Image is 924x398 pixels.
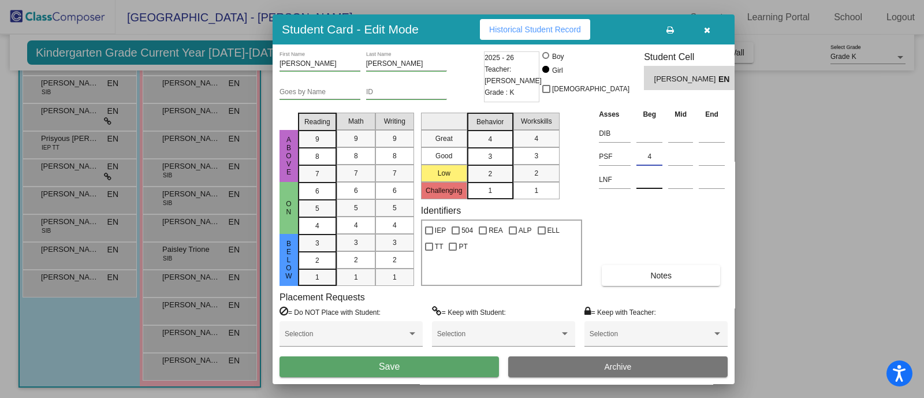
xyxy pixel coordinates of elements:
[599,125,631,142] input: assessment
[393,203,397,213] span: 5
[432,306,506,318] label: = Keep with Student:
[488,169,492,179] span: 2
[435,224,446,237] span: IEP
[315,151,319,162] span: 8
[654,73,718,85] span: [PERSON_NAME]
[284,136,294,176] span: Above
[485,87,514,98] span: Grade : K
[280,292,365,303] label: Placement Requests
[315,221,319,231] span: 4
[280,356,499,377] button: Save
[435,240,444,254] span: TT
[459,240,467,254] span: PT
[552,82,629,96] span: [DEMOGRAPHIC_DATA]
[665,108,696,121] th: Mid
[599,171,631,188] input: assessment
[634,108,665,121] th: Beg
[489,224,503,237] span: REA
[315,134,319,144] span: 9
[393,220,397,230] span: 4
[284,240,294,280] span: Below
[461,224,473,237] span: 504
[315,272,319,282] span: 1
[718,73,735,85] span: EN
[552,65,563,76] div: Girl
[488,151,492,162] span: 3
[315,238,319,248] span: 3
[393,185,397,196] span: 6
[354,237,358,248] span: 3
[534,133,538,144] span: 4
[596,108,634,121] th: Asses
[354,133,358,144] span: 9
[534,168,538,178] span: 2
[552,51,564,62] div: Boy
[489,25,581,34] span: Historical Student Record
[284,200,294,216] span: On
[476,117,504,127] span: Behavior
[280,306,381,318] label: = Do NOT Place with Student:
[354,203,358,213] span: 5
[315,203,319,214] span: 5
[521,116,552,127] span: Workskills
[393,255,397,265] span: 2
[282,22,419,36] h3: Student Card - Edit Mode
[599,148,631,165] input: assessment
[315,186,319,196] span: 6
[480,19,590,40] button: Historical Student Record
[534,151,538,161] span: 3
[485,64,542,87] span: Teacher: [PERSON_NAME]
[696,108,728,121] th: End
[280,88,360,96] input: goes by name
[393,133,397,144] span: 9
[534,185,538,196] span: 1
[354,185,358,196] span: 6
[348,116,364,127] span: Math
[304,117,330,127] span: Reading
[315,169,319,179] span: 7
[547,224,560,237] span: ELL
[421,205,461,216] label: Identifiers
[605,362,632,371] span: Archive
[488,185,492,196] span: 1
[602,265,720,286] button: Notes
[354,220,358,230] span: 4
[384,116,405,127] span: Writing
[393,272,397,282] span: 1
[393,237,397,248] span: 3
[485,52,514,64] span: 2025 - 26
[354,255,358,265] span: 2
[354,151,358,161] span: 8
[644,51,744,62] h3: Student Cell
[508,356,728,377] button: Archive
[354,168,358,178] span: 7
[379,362,400,371] span: Save
[488,134,492,144] span: 4
[650,271,672,280] span: Notes
[393,168,397,178] span: 7
[315,255,319,266] span: 2
[354,272,358,282] span: 1
[584,306,656,318] label: = Keep with Teacher:
[519,224,532,237] span: ALP
[393,151,397,161] span: 8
